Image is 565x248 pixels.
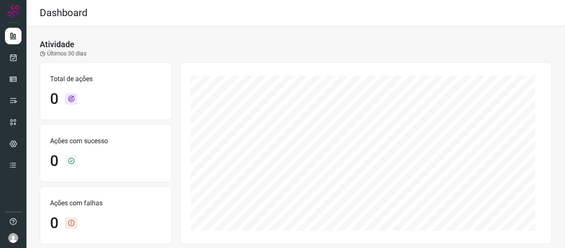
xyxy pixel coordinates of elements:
img: Logo [7,5,19,17]
h3: Atividade [40,39,74,49]
p: Últimos 30 dias [40,49,86,58]
h1: 0 [50,152,58,170]
img: avatar-user-boy.jpg [8,233,18,243]
p: Ações com sucesso [50,136,162,146]
h2: Dashboard [40,7,88,19]
p: Total de ações [50,74,162,84]
h1: 0 [50,214,58,232]
h1: 0 [50,90,58,108]
p: Ações com falhas [50,198,162,208]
